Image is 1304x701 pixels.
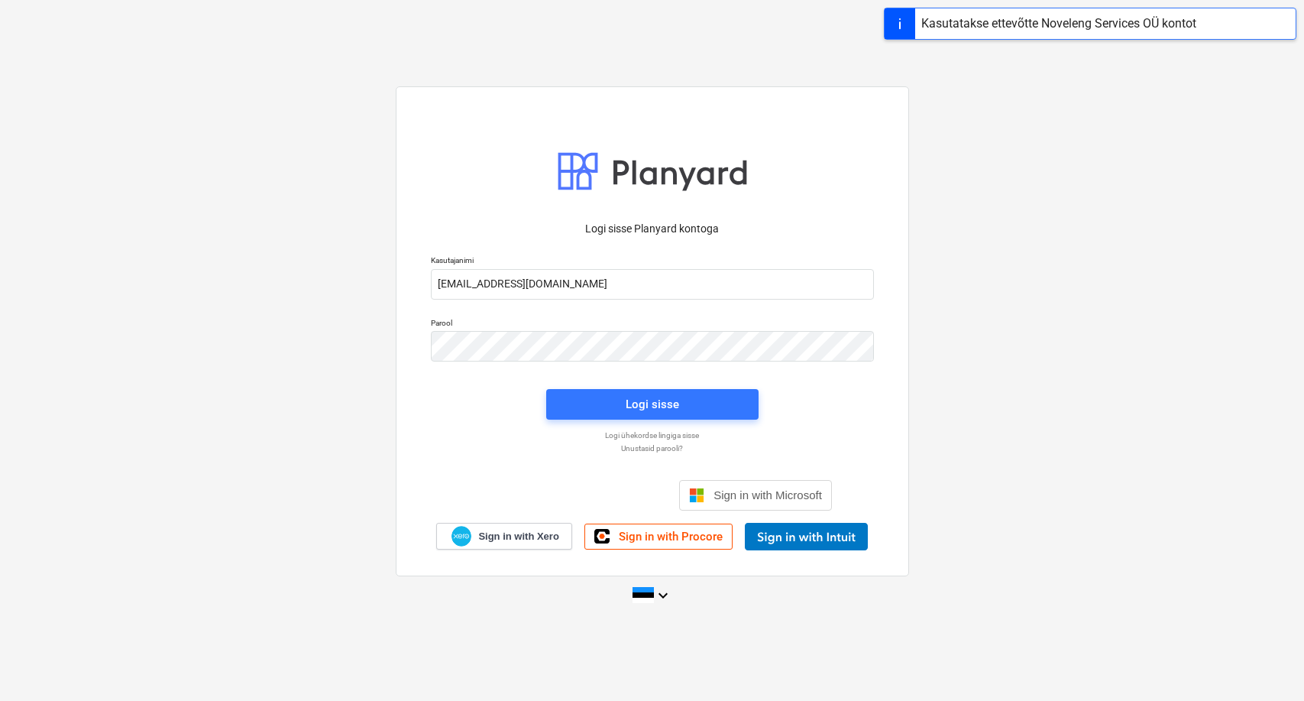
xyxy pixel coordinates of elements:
p: Parool [431,318,874,331]
iframe: Sisselogimine Google'i nupu abil [464,479,675,512]
a: Sign in with Procore [584,524,733,550]
div: Logi sisse [626,394,679,414]
span: Sign in with Microsoft [713,488,822,501]
a: Sign in with Xero [436,523,572,550]
a: Logi ühekordse lingiga sisse [423,430,882,440]
i: keyboard_arrow_down [654,586,672,605]
span: Sign in with Procore [619,530,723,544]
p: Kasutajanimi [431,255,874,268]
span: Sign in with Xero [478,530,558,544]
img: Microsoft logo [689,488,704,503]
div: Kasutatakse ettevõtte Noveleng Services OÜ kontot [921,15,1196,33]
a: Unustasid parooli? [423,443,882,453]
button: Logi sisse [546,389,759,420]
p: Logi sisse Planyard kontoga [431,221,874,237]
input: Kasutajanimi [431,269,874,300]
img: Xero logo [451,526,471,547]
